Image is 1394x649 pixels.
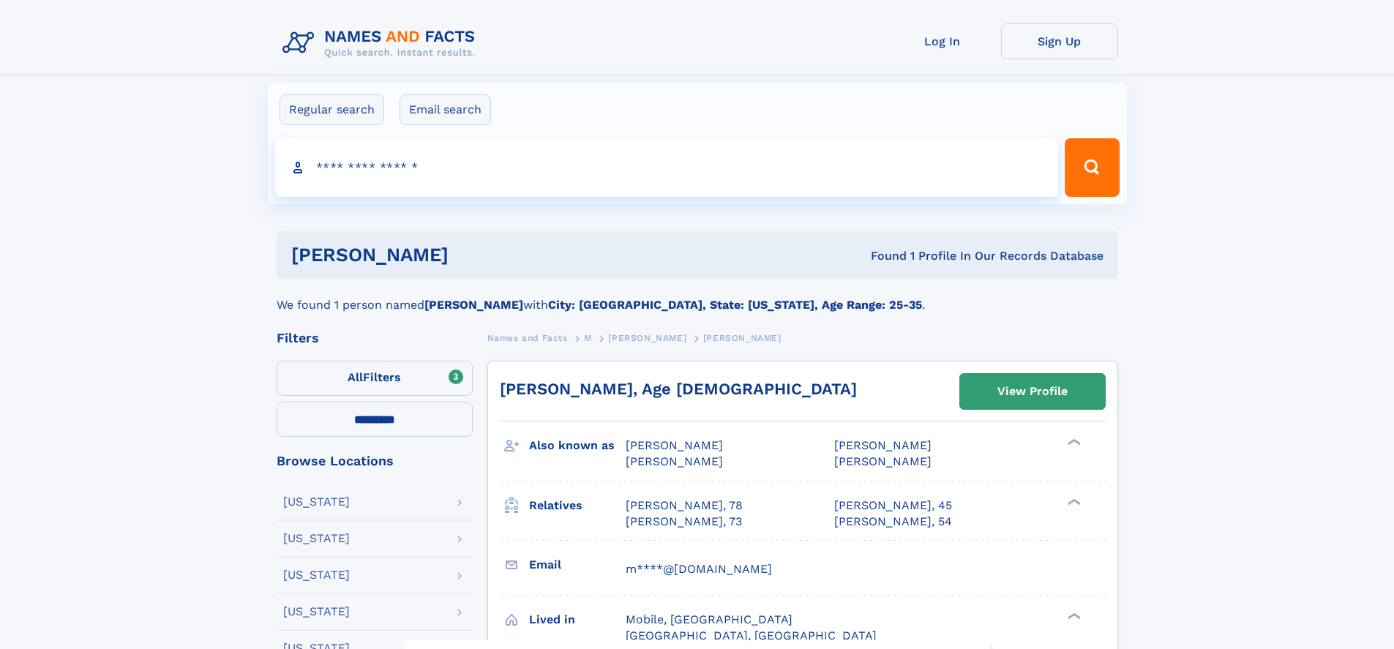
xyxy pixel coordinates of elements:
input: search input [275,138,1059,197]
a: [PERSON_NAME], Age [DEMOGRAPHIC_DATA] [500,380,857,398]
div: [US_STATE] [283,606,350,618]
div: [US_STATE] [283,533,350,544]
a: [PERSON_NAME], 78 [626,498,743,514]
span: [PERSON_NAME] [608,333,686,343]
div: ❯ [1064,611,1082,620]
h3: Email [529,552,626,577]
a: [PERSON_NAME], 45 [834,498,952,514]
h3: Also known as [529,433,626,458]
span: [PERSON_NAME] [834,438,932,452]
b: [PERSON_NAME] [424,298,523,312]
a: Sign Up [1001,23,1118,59]
span: [GEOGRAPHIC_DATA], [GEOGRAPHIC_DATA] [626,629,877,642]
a: M [584,329,592,347]
div: ❯ [1064,497,1082,506]
span: [PERSON_NAME] [834,454,932,468]
img: Logo Names and Facts [277,23,487,63]
label: Regular search [280,94,384,125]
div: ❯ [1064,438,1082,447]
a: Log In [884,23,1001,59]
b: City: [GEOGRAPHIC_DATA], State: [US_STATE], Age Range: 25-35 [548,298,922,312]
a: [PERSON_NAME], 54 [834,514,952,530]
button: Search Button [1065,138,1119,197]
span: [PERSON_NAME] [626,438,723,452]
span: Mobile, [GEOGRAPHIC_DATA] [626,612,792,626]
h1: [PERSON_NAME] [291,246,660,264]
span: [PERSON_NAME] [703,333,782,343]
h3: Relatives [529,493,626,518]
a: [PERSON_NAME], 73 [626,514,742,530]
h3: Lived in [529,607,626,632]
div: [US_STATE] [283,496,350,508]
div: [US_STATE] [283,569,350,581]
div: View Profile [997,375,1068,408]
a: [PERSON_NAME] [608,329,686,347]
div: We found 1 person named with . [277,279,1118,314]
div: Found 1 Profile In Our Records Database [659,248,1103,264]
span: All [348,370,363,384]
label: Email search [400,94,491,125]
span: [PERSON_NAME] [626,454,723,468]
a: Names and Facts [487,329,568,347]
label: Filters [277,361,473,396]
a: View Profile [960,374,1105,409]
div: Filters [277,331,473,345]
span: M [584,333,592,343]
div: Browse Locations [277,454,473,468]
